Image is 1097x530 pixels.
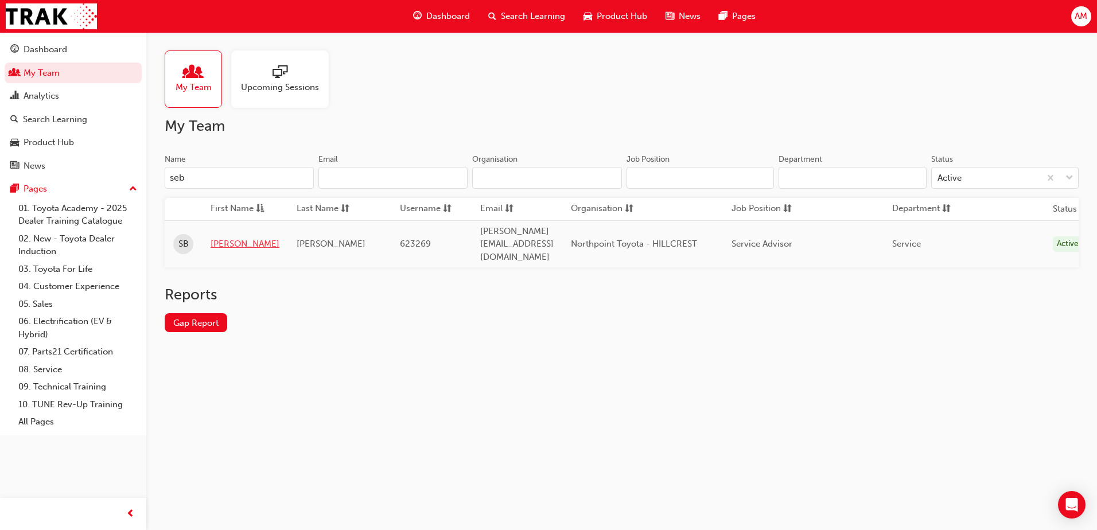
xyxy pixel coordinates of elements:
[5,85,142,107] a: Analytics
[297,239,365,249] span: [PERSON_NAME]
[297,202,360,216] button: Last Namesorting-icon
[10,138,19,148] span: car-icon
[14,396,142,414] a: 10. TUNE Rev-Up Training
[10,184,19,194] span: pages-icon
[710,5,765,28] a: pages-iconPages
[627,167,775,189] input: Job Position
[732,202,795,216] button: Job Positionsorting-icon
[24,159,45,173] div: News
[10,161,19,172] span: news-icon
[1058,491,1086,519] div: Open Intercom Messenger
[501,10,565,23] span: Search Learning
[783,202,792,216] span: sorting-icon
[732,239,792,249] span: Service Advisor
[480,202,503,216] span: Email
[14,295,142,313] a: 05. Sales
[583,9,592,24] span: car-icon
[679,10,701,23] span: News
[6,3,97,29] img: Trak
[413,9,422,24] span: guage-icon
[625,202,633,216] span: sorting-icon
[165,313,227,332] a: Gap Report
[1053,236,1083,252] div: Active
[1053,202,1077,216] th: Status
[10,68,19,79] span: people-icon
[404,5,479,28] a: guage-iconDashboard
[779,154,822,165] div: Department
[10,91,19,102] span: chart-icon
[488,9,496,24] span: search-icon
[14,378,142,396] a: 09. Technical Training
[666,9,674,24] span: news-icon
[211,237,279,251] a: [PERSON_NAME]
[297,202,339,216] span: Last Name
[5,109,142,130] a: Search Learning
[480,226,554,262] span: [PERSON_NAME][EMAIL_ADDRESS][DOMAIN_NAME]
[942,202,951,216] span: sorting-icon
[10,45,19,55] span: guage-icon
[165,50,231,108] a: My Team
[176,81,212,94] span: My Team
[937,172,962,185] div: Active
[1075,10,1087,23] span: AM
[400,239,431,249] span: 623269
[400,202,463,216] button: Usernamesorting-icon
[24,182,47,196] div: Pages
[256,202,264,216] span: asc-icon
[211,202,254,216] span: First Name
[931,154,953,165] div: Status
[14,200,142,230] a: 01. Toyota Academy - 2025 Dealer Training Catalogue
[571,202,623,216] span: Organisation
[574,5,656,28] a: car-iconProduct Hub
[472,167,621,189] input: Organisation
[5,63,142,84] a: My Team
[892,239,921,249] span: Service
[479,5,574,28] a: search-iconSearch Learning
[443,202,452,216] span: sorting-icon
[719,9,728,24] span: pages-icon
[480,202,543,216] button: Emailsorting-icon
[318,154,338,165] div: Email
[14,343,142,361] a: 07. Parts21 Certification
[14,413,142,431] a: All Pages
[732,10,756,23] span: Pages
[5,178,142,200] button: Pages
[23,113,87,126] div: Search Learning
[5,39,142,60] a: Dashboard
[273,65,287,81] span: sessionType_ONLINE_URL-icon
[14,313,142,343] a: 06. Electrification (EV & Hybrid)
[571,239,697,249] span: Northpoint Toyota - HILLCREST
[165,117,1079,135] h2: My Team
[571,202,634,216] button: Organisationsorting-icon
[505,202,514,216] span: sorting-icon
[24,43,67,56] div: Dashboard
[779,167,927,189] input: Department
[426,10,470,23] span: Dashboard
[14,260,142,278] a: 03. Toyota For Life
[165,154,186,165] div: Name
[472,154,518,165] div: Organisation
[318,167,468,189] input: Email
[14,230,142,260] a: 02. New - Toyota Dealer Induction
[656,5,710,28] a: news-iconNews
[24,89,59,103] div: Analytics
[597,10,647,23] span: Product Hub
[165,286,1079,304] h2: Reports
[14,278,142,295] a: 04. Customer Experience
[14,361,142,379] a: 08. Service
[24,136,74,149] div: Product Hub
[165,167,314,189] input: Name
[10,115,18,125] span: search-icon
[341,202,349,216] span: sorting-icon
[211,202,274,216] button: First Nameasc-icon
[129,182,137,197] span: up-icon
[627,154,670,165] div: Job Position
[1065,171,1073,186] span: down-icon
[5,155,142,177] a: News
[1071,6,1091,26] button: AM
[241,81,319,94] span: Upcoming Sessions
[732,202,781,216] span: Job Position
[892,202,955,216] button: Departmentsorting-icon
